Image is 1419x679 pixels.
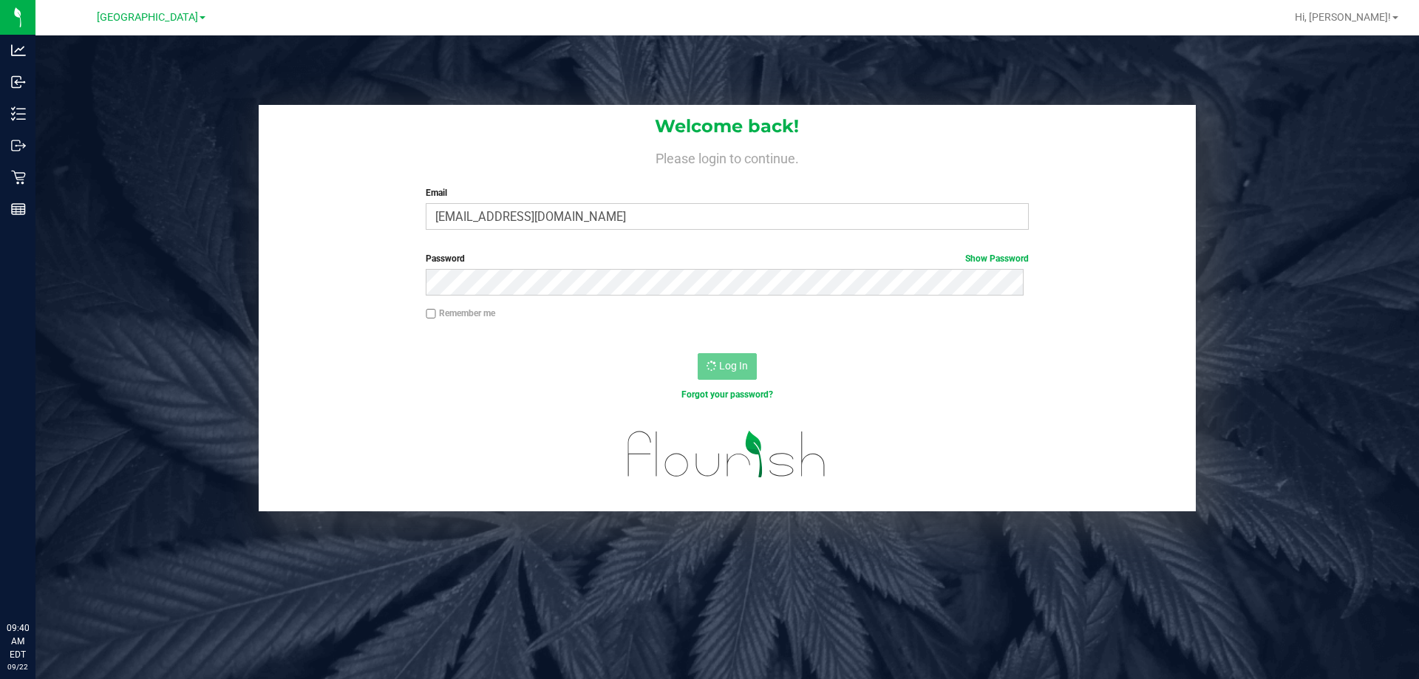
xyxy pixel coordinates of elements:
[1295,11,1391,23] span: Hi, [PERSON_NAME]!
[259,117,1196,136] h1: Welcome back!
[698,353,757,380] button: Log In
[11,43,26,58] inline-svg: Analytics
[11,75,26,89] inline-svg: Inbound
[7,661,29,672] p: 09/22
[681,389,773,400] a: Forgot your password?
[11,170,26,185] inline-svg: Retail
[610,417,844,492] img: flourish_logo.svg
[11,138,26,153] inline-svg: Outbound
[426,307,495,320] label: Remember me
[11,202,26,216] inline-svg: Reports
[7,621,29,661] p: 09:40 AM EDT
[719,360,748,372] span: Log In
[426,186,1028,199] label: Email
[97,11,198,24] span: [GEOGRAPHIC_DATA]
[426,253,465,264] span: Password
[965,253,1029,264] a: Show Password
[11,106,26,121] inline-svg: Inventory
[259,148,1196,166] h4: Please login to continue.
[426,309,436,319] input: Remember me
